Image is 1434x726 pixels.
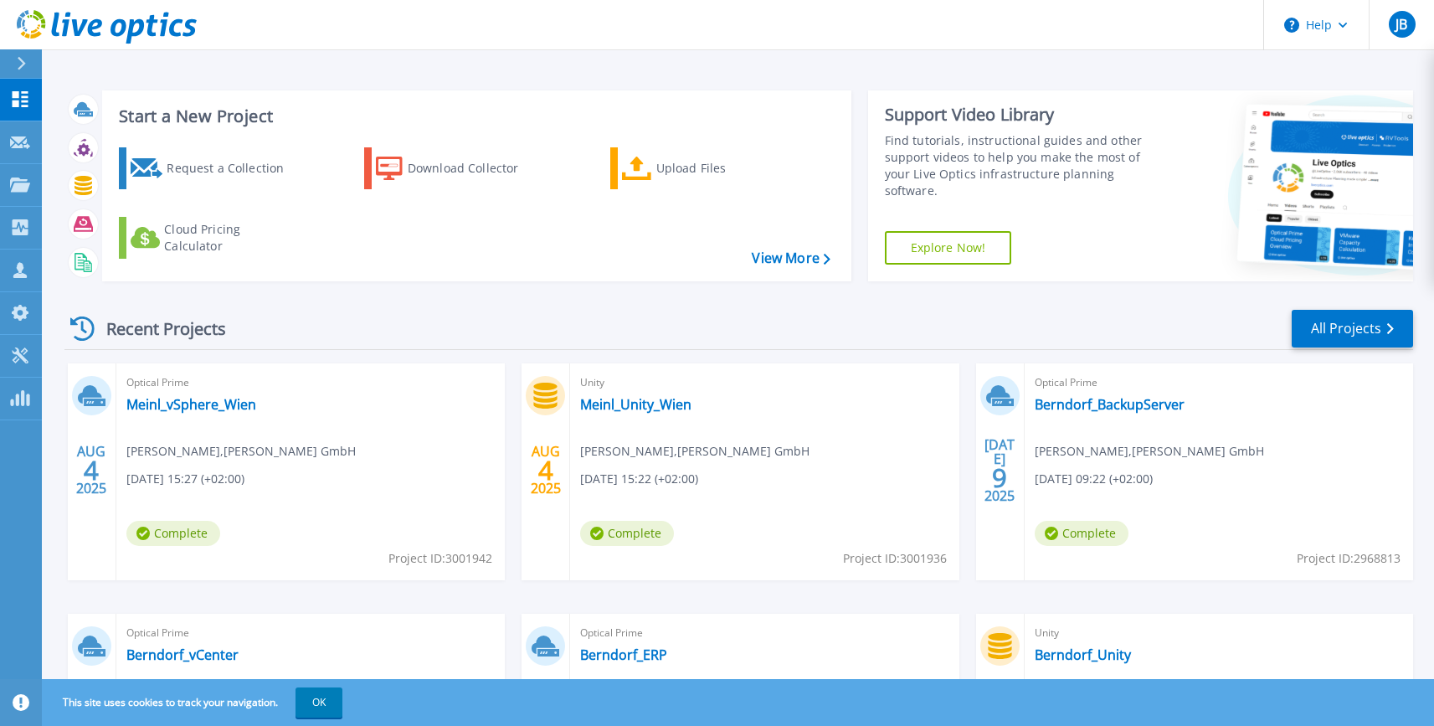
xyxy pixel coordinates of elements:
[580,521,674,546] span: Complete
[1035,470,1153,488] span: [DATE] 09:22 (+02:00)
[126,442,356,461] span: [PERSON_NAME] , [PERSON_NAME] GmbH
[46,687,342,718] span: This site uses cookies to track your navigation.
[75,440,107,501] div: AUG 2025
[1035,396,1185,413] a: Berndorf_BackupServer
[126,470,244,488] span: [DATE] 15:27 (+02:00)
[119,147,306,189] a: Request a Collection
[119,217,306,259] a: Cloud Pricing Calculator
[126,624,495,642] span: Optical Prime
[1297,549,1401,568] span: Project ID: 2968813
[885,104,1161,126] div: Support Video Library
[296,687,342,718] button: OK
[64,308,249,349] div: Recent Projects
[126,373,495,392] span: Optical Prime
[885,231,1012,265] a: Explore Now!
[843,549,947,568] span: Project ID: 3001936
[126,396,256,413] a: Meinl_vSphere_Wien
[1035,646,1131,663] a: Berndorf_Unity
[1035,373,1403,392] span: Optical Prime
[656,152,790,185] div: Upload Files
[119,107,830,126] h3: Start a New Project
[1035,624,1403,642] span: Unity
[126,521,220,546] span: Complete
[364,147,551,189] a: Download Collector
[538,463,553,477] span: 4
[580,624,948,642] span: Optical Prime
[408,152,542,185] div: Download Collector
[1035,442,1264,461] span: [PERSON_NAME] , [PERSON_NAME] GmbH
[388,549,492,568] span: Project ID: 3001942
[580,396,691,413] a: Meinl_Unity_Wien
[580,442,810,461] span: [PERSON_NAME] , [PERSON_NAME] GmbH
[984,440,1015,501] div: [DATE] 2025
[1292,310,1413,348] a: All Projects
[1395,18,1407,31] span: JB
[580,373,948,392] span: Unity
[167,152,301,185] div: Request a Collection
[84,463,99,477] span: 4
[580,470,698,488] span: [DATE] 15:22 (+02:00)
[126,646,239,663] a: Berndorf_vCenter
[992,471,1007,485] span: 9
[580,646,667,663] a: Berndorf_ERP
[885,132,1161,199] div: Find tutorials, instructional guides and other support videos to help you make the most of your L...
[752,250,830,266] a: View More
[164,221,298,255] div: Cloud Pricing Calculator
[1035,521,1128,546] span: Complete
[610,147,797,189] a: Upload Files
[530,440,562,501] div: AUG 2025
